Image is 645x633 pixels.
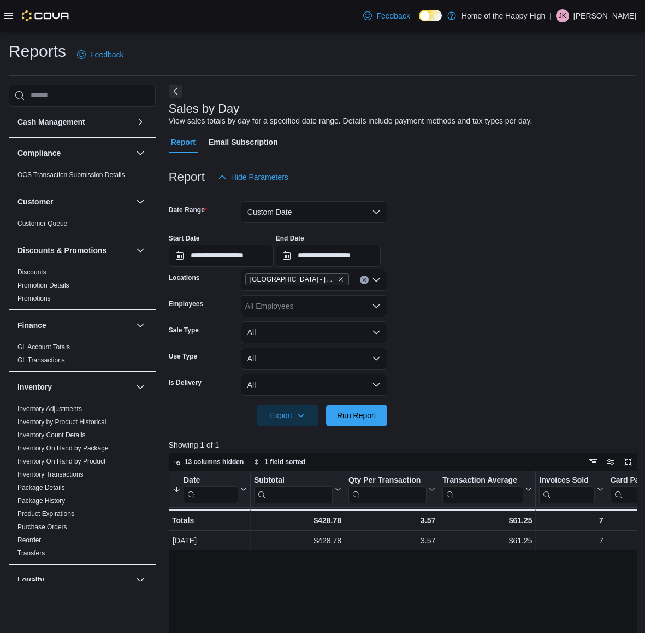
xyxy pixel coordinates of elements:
div: Date [184,475,238,503]
a: Inventory Count Details [17,431,86,439]
a: Package History [17,497,65,505]
button: Open list of options [372,302,381,310]
h3: Customer [17,196,53,207]
label: Date Range [169,206,208,214]
div: 3.57 [348,534,435,547]
a: Reorder [17,536,41,544]
span: Product Expirations [17,509,74,518]
span: OCS Transaction Submission Details [17,171,125,179]
h3: Sales by Day [169,102,240,115]
span: Transfers [17,549,45,558]
a: Inventory Transactions [17,471,84,478]
label: Use Type [169,352,197,361]
button: Compliance [17,148,132,159]
span: Inventory Adjustments [17,405,82,413]
button: Hide Parameters [214,166,293,188]
div: 3.57 [348,514,435,527]
span: Hide Parameters [231,172,288,183]
button: Loyalty [17,575,132,585]
h3: Loyalty [17,575,44,585]
button: All [241,348,387,370]
span: Package Details [17,483,65,492]
h3: Discounts & Promotions [17,245,106,256]
span: Email Subscription [209,131,278,153]
label: Is Delivery [169,378,202,387]
button: Finance [134,319,147,332]
span: Inventory Count Details [17,431,86,439]
a: Inventory Adjustments [17,405,82,413]
button: Date [173,475,247,503]
button: Discounts & Promotions [134,244,147,257]
span: Feedback [90,49,123,60]
span: [GEOGRAPHIC_DATA] - [GEOGRAPHIC_DATA] - Fire & Flower [250,274,335,285]
span: JK [559,9,566,22]
div: Discounts & Promotions [9,266,156,309]
a: Promotion Details [17,282,69,289]
button: 13 columns hidden [169,455,248,468]
a: Feedback [73,44,128,66]
button: Export [257,405,318,426]
label: Start Date [169,234,200,243]
span: Promotions [17,294,51,303]
a: Discounts [17,268,46,276]
button: Discounts & Promotions [17,245,132,256]
div: 7 [539,534,603,547]
label: Sale Type [169,326,199,335]
a: Purchase Orders [17,523,67,531]
div: Transaction Average [442,475,523,503]
a: GL Account Totals [17,343,70,351]
input: Press the down key to open a popover containing a calendar. [276,245,381,267]
span: Dark Mode [419,21,419,22]
a: Transfers [17,549,45,557]
button: Run Report [326,405,387,426]
div: Qty Per Transaction [348,475,427,503]
span: Promotion Details [17,281,69,290]
button: Open list of options [372,276,381,284]
span: Report [171,131,196,153]
a: Customer Queue [17,220,67,227]
div: $61.25 [442,534,532,547]
a: Package Details [17,484,65,491]
h3: Inventory [17,382,52,392]
button: Remove Sylvan Lake - Hewlett Park Landing - Fire & Flower from selection in this group [338,276,344,283]
button: Qty Per Transaction [348,475,435,503]
button: Finance [17,320,132,331]
button: Inventory [134,380,147,394]
input: Dark Mode [419,10,442,21]
label: End Date [276,234,304,243]
span: Inventory Transactions [17,470,84,479]
div: Qty Per Transaction [348,475,427,485]
h3: Finance [17,320,46,331]
div: Subtotal [254,475,333,503]
div: Joshua Kirkham [556,9,569,22]
a: Inventory On Hand by Package [17,444,109,452]
a: OCS Transaction Submission Details [17,171,125,179]
button: All [241,321,387,343]
button: 1 field sorted [249,455,310,468]
span: Inventory by Product Historical [17,418,106,426]
button: Cash Management [134,115,147,128]
div: Transaction Average [442,475,523,485]
button: Invoices Sold [539,475,603,503]
span: Export [264,405,312,426]
button: Next [169,85,182,98]
button: Keyboard shortcuts [587,455,600,468]
div: Compliance [9,168,156,186]
p: Home of the Happy High [461,9,545,22]
button: All [241,374,387,396]
h3: Cash Management [17,116,85,127]
img: Cova [22,10,70,21]
p: | [549,9,552,22]
div: Customer [9,217,156,235]
button: Inventory [17,382,132,392]
div: Invoices Sold [539,475,594,503]
p: [PERSON_NAME] [573,9,636,22]
div: Invoices Sold [539,475,594,485]
div: $61.25 [442,514,532,527]
button: Customer [134,195,147,208]
span: Purchase Orders [17,523,67,531]
button: Cash Management [17,116,132,127]
span: GL Transactions [17,356,65,365]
